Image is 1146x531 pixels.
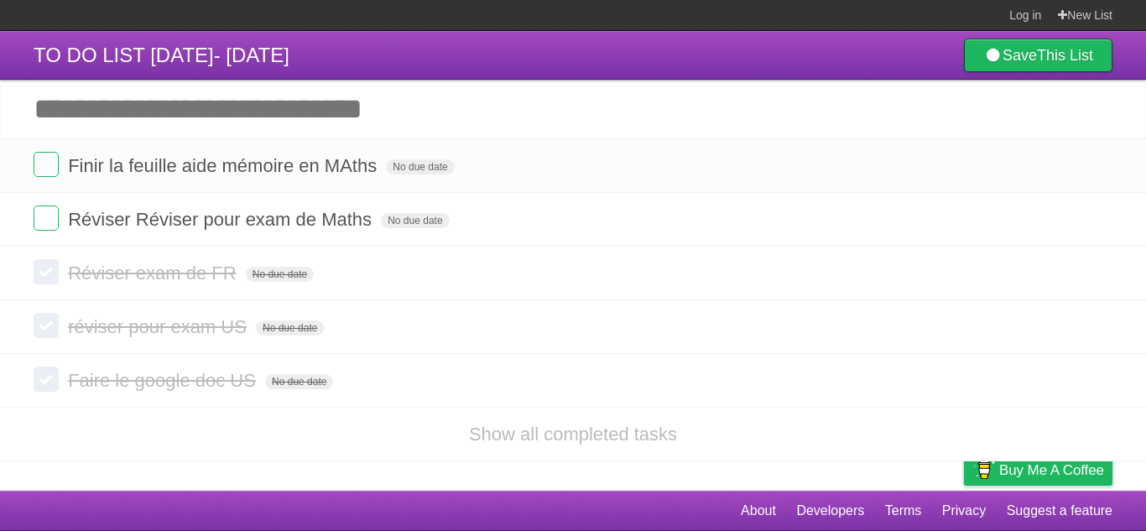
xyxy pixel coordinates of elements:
span: Buy me a coffee [999,456,1104,485]
span: No due date [246,267,314,282]
span: TO DO LIST [DATE]- [DATE] [34,44,289,66]
a: About [741,495,776,527]
b: This List [1037,47,1093,64]
span: réviser pour exam US [68,316,251,337]
a: Suggest a feature [1007,495,1112,527]
label: Done [34,259,59,284]
a: Buy me a coffee [964,455,1112,486]
span: No due date [386,159,454,174]
label: Done [34,313,59,338]
img: Buy me a coffee [972,456,995,484]
label: Done [34,206,59,231]
span: Finir la feuille aide mémoire en MAths [68,155,381,176]
span: No due date [256,320,324,336]
a: SaveThis List [964,39,1112,72]
span: No due date [381,213,449,228]
label: Done [34,367,59,392]
span: Réviser exam de FR [68,263,241,284]
span: Faire le google doc US [68,370,260,391]
a: Terms [885,495,922,527]
span: Réviser Réviser pour exam de Maths [68,209,376,230]
a: Privacy [942,495,986,527]
a: Show all completed tasks [469,424,677,445]
span: No due date [265,374,333,389]
a: Developers [796,495,864,527]
label: Done [34,152,59,177]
